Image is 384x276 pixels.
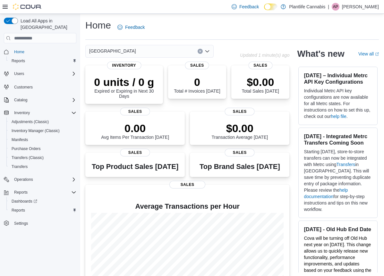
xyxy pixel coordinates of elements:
[6,206,79,215] button: Reports
[12,188,76,196] span: Reports
[12,48,27,56] a: Home
[242,76,279,88] p: $0.00
[1,47,79,56] button: Home
[14,71,24,76] span: Users
[200,163,280,171] h3: Top Brand Sales [DATE]
[9,127,62,135] a: Inventory Manager (Classic)
[289,3,325,11] p: Plantlife Cannabis
[115,21,147,34] a: Feedback
[12,96,76,104] span: Catalog
[9,206,28,214] a: Reports
[304,88,372,120] p: Individual Metrc API key configurations are now available for all Metrc states. For instructions ...
[332,3,339,11] div: Amanda Pickett
[1,69,79,78] button: Users
[125,24,145,30] span: Feedback
[9,57,28,65] a: Reports
[304,226,372,232] h3: [DATE] - Old Hub End Date
[1,96,79,105] button: Catalog
[225,149,255,156] span: Sales
[328,3,329,11] p: |
[90,203,284,210] h4: Average Transactions per Hour
[331,114,346,119] a: help file
[18,18,76,30] span: Load All Apps in [GEOGRAPHIC_DATA]
[12,176,76,183] span: Operations
[1,82,79,91] button: Customers
[12,188,30,196] button: Reports
[304,72,372,85] h3: [DATE] – Individual Metrc API Key Configurations
[12,70,76,78] span: Users
[6,153,79,162] button: Transfers (Classic)
[92,163,178,171] h3: Top Product Sales [DATE]
[342,3,379,11] p: [PERSON_NAME]
[12,219,76,227] span: Settings
[6,56,79,65] button: Reports
[337,162,355,167] a: Transfers
[333,3,338,11] span: AP
[9,136,30,144] a: Manifests
[12,58,25,63] span: Reports
[9,197,76,205] span: Dashboards
[12,128,60,133] span: Inventory Manager (Classic)
[90,76,158,88] p: 0 units / 0 g
[9,118,51,126] a: Adjustments (Classic)
[6,162,79,171] button: Transfers
[1,188,79,197] button: Reports
[120,108,150,115] span: Sales
[9,127,76,135] span: Inventory Manager (Classic)
[85,19,111,32] h1: Home
[6,144,79,153] button: Purchase Orders
[12,48,76,56] span: Home
[9,163,30,171] a: Transfers
[304,133,372,146] h3: [DATE] - Integrated Metrc Transfers Coming Soon
[9,154,46,162] a: Transfers (Classic)
[9,163,76,171] span: Transfers
[9,145,43,153] a: Purchase Orders
[120,149,150,156] span: Sales
[14,49,24,54] span: Home
[13,4,42,10] img: Cova
[12,119,49,124] span: Adjustments (Classic)
[198,49,203,54] button: Clear input
[248,62,272,69] span: Sales
[12,155,44,160] span: Transfers (Classic)
[9,145,76,153] span: Purchase Orders
[375,52,379,56] svg: External link
[12,137,28,142] span: Manifests
[1,219,79,228] button: Settings
[89,47,136,55] span: [GEOGRAPHIC_DATA]
[1,175,79,184] button: Operations
[9,206,76,214] span: Reports
[358,51,379,56] a: View allExternal link
[174,76,220,94] div: Total # Invoices [DATE]
[264,4,277,10] input: Dark Mode
[12,176,36,183] button: Operations
[107,62,141,69] span: Inventory
[9,136,76,144] span: Manifests
[9,118,76,126] span: Adjustments (Classic)
[14,110,30,115] span: Inventory
[12,83,35,91] a: Customers
[14,190,28,195] span: Reports
[12,146,41,151] span: Purchase Orders
[185,62,209,69] span: Sales
[212,122,268,135] p: $0.00
[101,122,169,140] div: Avg Items Per Transaction [DATE]
[264,10,264,11] span: Dark Mode
[6,135,79,144] button: Manifests
[12,70,27,78] button: Users
[297,49,344,59] h2: What's new
[12,83,76,91] span: Customers
[9,197,40,205] a: Dashboards
[4,45,76,245] nav: Complex example
[169,181,205,188] span: Sales
[174,76,220,88] p: 0
[14,177,33,182] span: Operations
[12,199,37,204] span: Dashboards
[6,117,79,126] button: Adjustments (Classic)
[14,85,33,90] span: Customers
[239,4,259,10] span: Feedback
[225,108,255,115] span: Sales
[6,126,79,135] button: Inventory Manager (Classic)
[14,221,28,226] span: Settings
[6,197,79,206] a: Dashboards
